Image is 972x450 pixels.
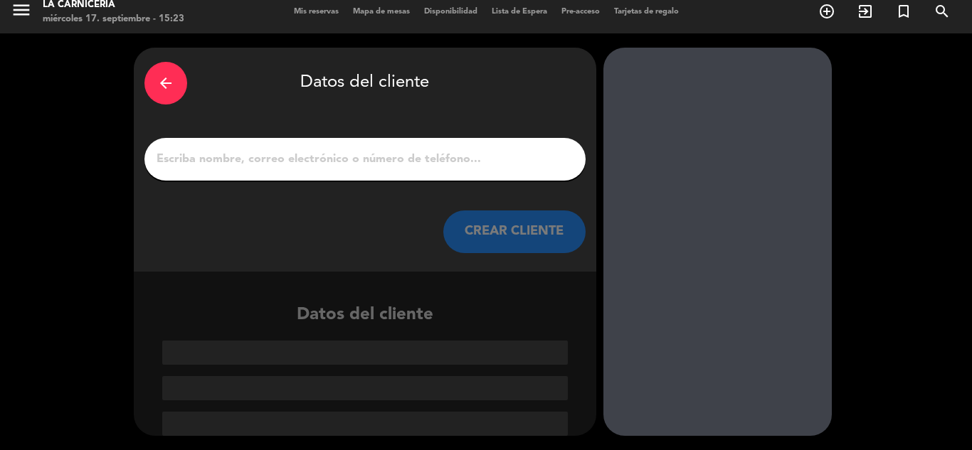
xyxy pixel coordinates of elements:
div: miércoles 17. septiembre - 15:23 [43,12,184,26]
input: Escriba nombre, correo electrónico o número de teléfono... [155,149,575,169]
span: Mis reservas [287,8,346,16]
i: turned_in_not [895,3,912,20]
i: arrow_back [157,75,174,92]
i: add_circle_outline [818,3,835,20]
i: exit_to_app [857,3,874,20]
button: CREAR CLIENTE [443,210,586,253]
div: Datos del cliente [134,301,596,436]
span: Pre-acceso [554,8,607,16]
span: Lista de Espera [485,8,554,16]
span: Mapa de mesas [346,8,417,16]
div: Datos del cliente [144,58,586,108]
i: search [934,3,951,20]
span: Tarjetas de regalo [607,8,686,16]
span: Disponibilidad [417,8,485,16]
